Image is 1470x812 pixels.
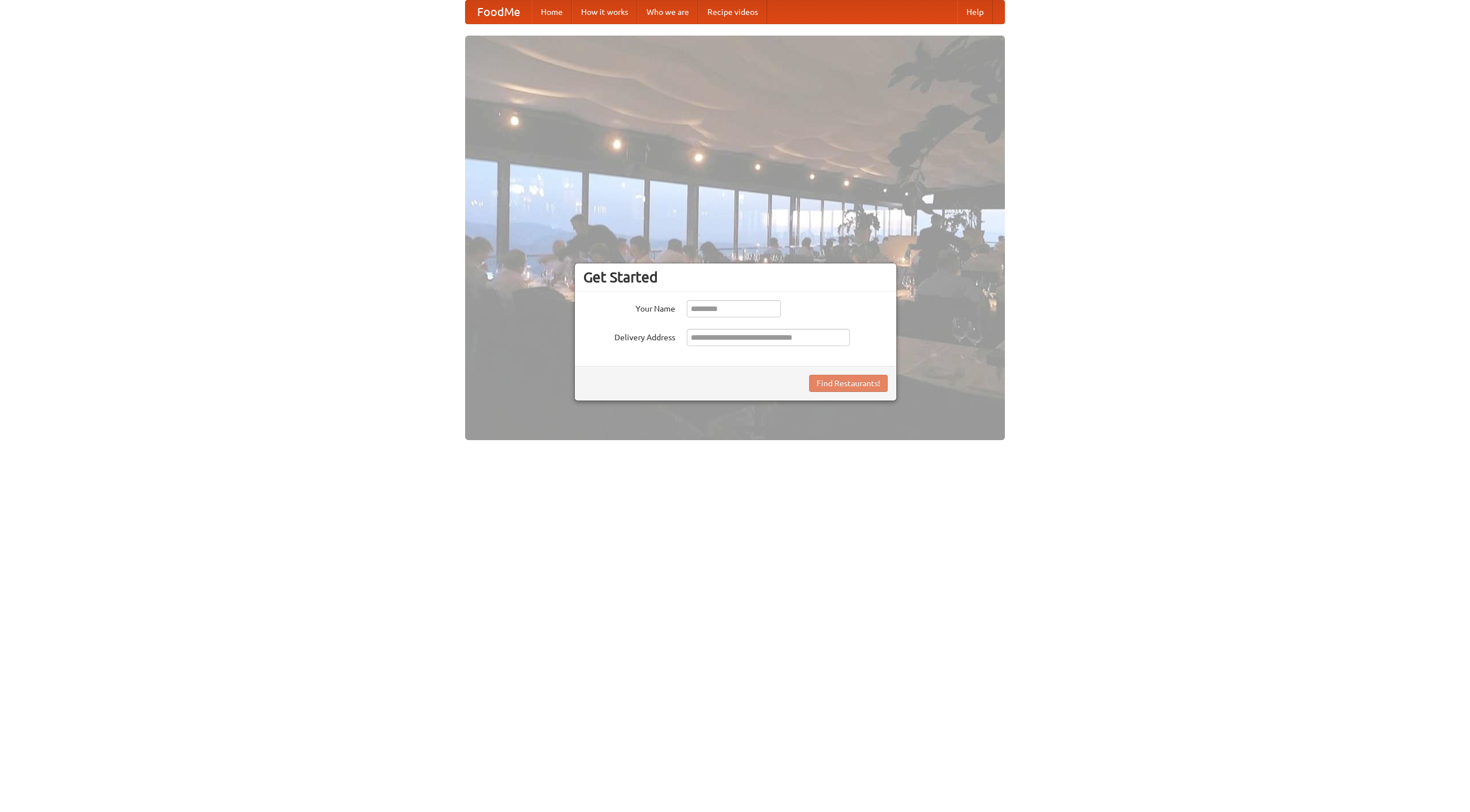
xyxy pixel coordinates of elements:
a: Help [957,1,993,24]
a: FoodMe [466,1,532,24]
label: Delivery Address [583,329,675,343]
a: How it works [572,1,637,24]
button: Find Restaurants! [809,375,888,392]
a: Home [532,1,572,24]
a: Who we are [637,1,698,24]
label: Your Name [583,300,675,314]
h3: Get Started [583,269,888,286]
a: Recipe videos [698,1,767,24]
